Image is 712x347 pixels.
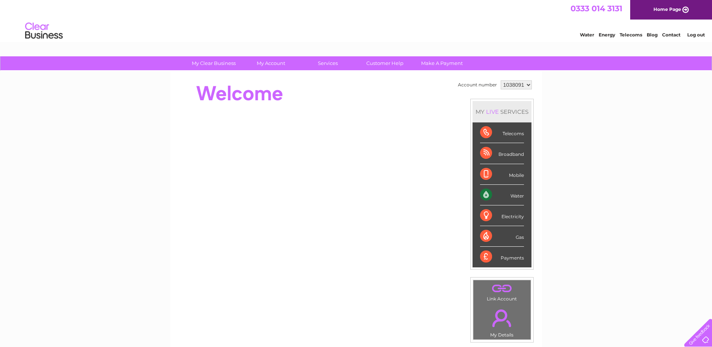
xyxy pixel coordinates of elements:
[687,32,705,38] a: Log out
[473,303,531,340] td: My Details
[480,226,524,247] div: Gas
[456,78,499,91] td: Account number
[620,32,642,38] a: Telecoms
[599,32,615,38] a: Energy
[480,164,524,185] div: Mobile
[354,56,416,70] a: Customer Help
[475,282,529,295] a: .
[480,185,524,205] div: Water
[411,56,473,70] a: Make A Payment
[571,4,622,13] a: 0333 014 3131
[580,32,594,38] a: Water
[473,280,531,303] td: Link Account
[480,122,524,143] div: Telecoms
[183,56,245,70] a: My Clear Business
[485,108,500,115] div: LIVE
[647,32,658,38] a: Blog
[480,143,524,164] div: Broadband
[297,56,359,70] a: Services
[662,32,680,38] a: Contact
[25,20,63,42] img: logo.png
[475,305,529,331] a: .
[240,56,302,70] a: My Account
[179,4,534,36] div: Clear Business is a trading name of Verastar Limited (registered in [GEOGRAPHIC_DATA] No. 3667643...
[473,101,531,122] div: MY SERVICES
[480,247,524,267] div: Payments
[480,205,524,226] div: Electricity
